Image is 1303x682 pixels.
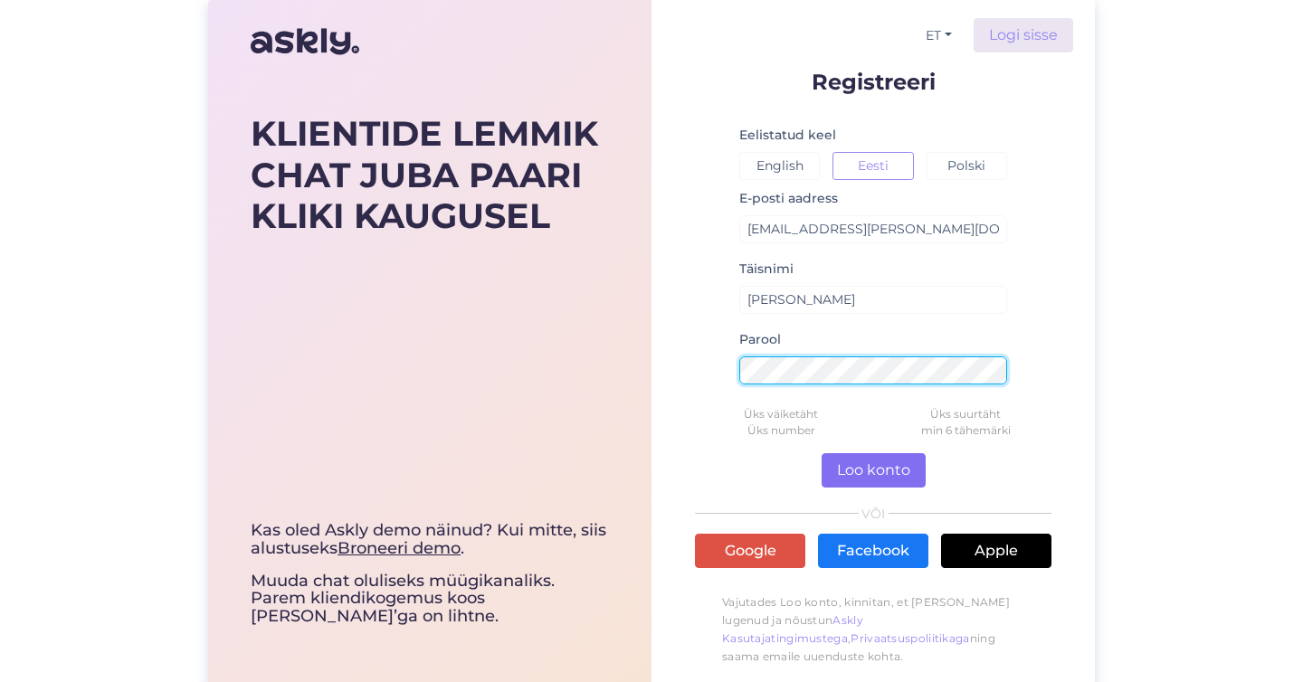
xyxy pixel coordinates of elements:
span: VÕI [859,507,889,520]
a: Broneeri demo [338,538,461,558]
button: English [739,152,820,180]
div: Üks suurtäht [873,406,1058,422]
label: Täisnimi [739,260,794,279]
p: Vajutades Loo konto, kinnitan, et [PERSON_NAME] lugenud ja nõustun , ning saama emaile uuenduste ... [695,584,1051,675]
button: Loo konto [822,453,926,488]
div: KLIENTIDE LEMMIK CHAT JUBA PAARI KLIKI KAUGUSEL [251,113,609,237]
label: Eelistatud keel [739,126,836,145]
p: Registreeri [695,71,1051,93]
button: Polski [927,152,1007,180]
label: Parool [739,330,781,349]
img: Askly [251,20,359,63]
div: min 6 tähemärki [873,422,1058,439]
div: Üks väiketäht [689,406,873,422]
input: Sisesta e-posti aadress [739,215,1007,243]
input: Täisnimi [739,286,1007,314]
div: Üks number [689,422,873,439]
a: Facebook [818,534,928,568]
div: Kas oled Askly demo näinud? Kui mitte, siis alustuseks . [251,522,609,558]
button: Eesti [832,152,913,180]
button: ET [918,23,959,49]
a: Google [695,534,805,568]
label: E-posti aadress [739,189,838,208]
div: Muuda chat oluliseks müügikanaliks. Parem kliendikogemus koos [PERSON_NAME]’ga on lihtne. [251,522,609,626]
a: Privaatsuspoliitikaga [851,631,969,645]
a: Logi sisse [974,18,1073,52]
a: Apple [941,534,1051,568]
